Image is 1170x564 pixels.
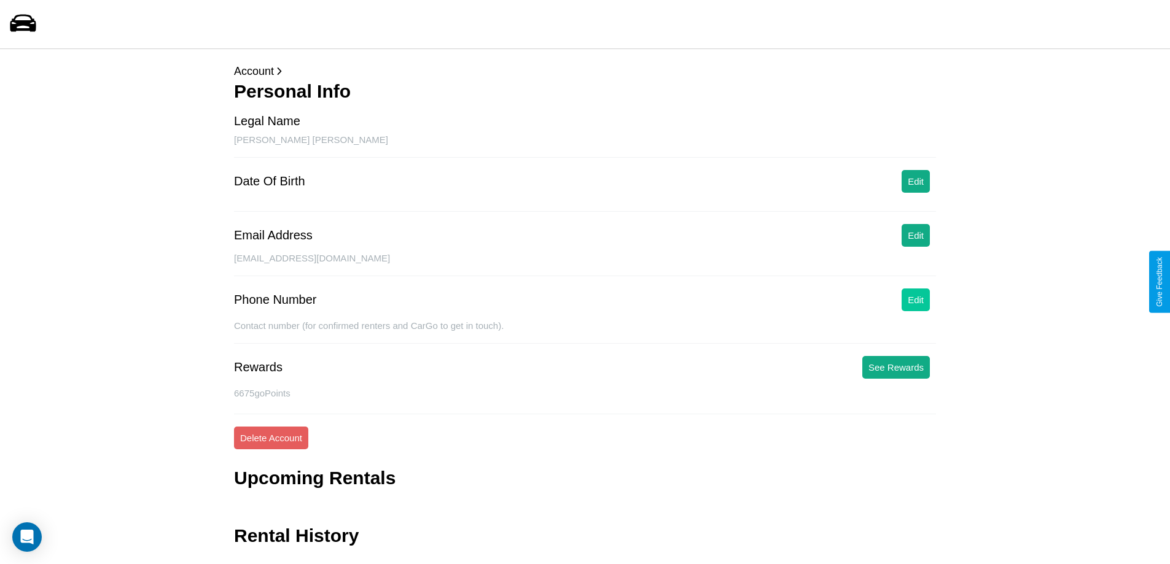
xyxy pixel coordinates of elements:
button: Edit [902,224,930,247]
div: Contact number (for confirmed renters and CarGo to get in touch). [234,320,936,344]
div: Give Feedback [1155,257,1164,307]
button: Edit [902,170,930,193]
div: Rewards [234,360,283,374]
div: [PERSON_NAME] [PERSON_NAME] [234,134,936,158]
h3: Upcoming Rentals [234,468,396,489]
div: Open Intercom Messenger [12,522,42,552]
h3: Personal Info [234,81,936,102]
div: Phone Number [234,293,317,307]
button: Edit [902,288,930,311]
div: Email Address [234,228,313,242]
div: Legal Name [234,114,300,128]
button: Delete Account [234,427,308,449]
button: See Rewards [862,356,930,379]
p: Account [234,61,936,81]
div: [EMAIL_ADDRESS][DOMAIN_NAME] [234,253,936,276]
div: Date Of Birth [234,174,305,188]
p: 6675 goPoints [234,385,936,401]
h3: Rental History [234,525,359,546]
